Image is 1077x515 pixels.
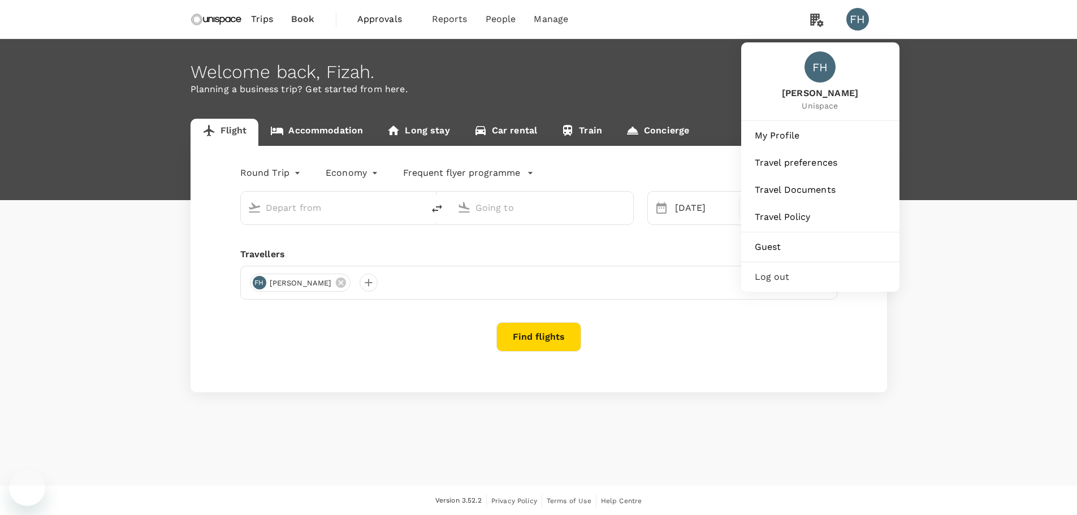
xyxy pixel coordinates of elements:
[240,164,304,182] div: Round Trip
[191,7,243,32] img: Unispace
[250,274,351,292] div: FH[PERSON_NAME]
[846,8,869,31] div: FH
[534,12,568,26] span: Manage
[9,470,45,506] iframe: Button to launch messaging window
[671,197,737,219] div: [DATE]
[191,119,259,146] a: Flight
[549,119,614,146] a: Train
[357,12,414,26] span: Approvals
[375,119,461,146] a: Long stay
[403,166,534,180] button: Frequent flyer programme
[253,276,266,289] div: FH
[601,495,642,507] a: Help Centre
[491,497,537,505] span: Privacy Policy
[403,166,520,180] p: Frequent flyer programme
[625,206,628,209] button: Open
[547,495,591,507] a: Terms of Use
[326,164,380,182] div: Economy
[486,12,516,26] span: People
[240,248,837,261] div: Travellers
[263,278,339,289] span: [PERSON_NAME]
[614,119,701,146] a: Concierge
[435,495,482,507] span: Version 3.52.2
[258,119,375,146] a: Accommodation
[251,12,273,26] span: Trips
[432,12,468,26] span: Reports
[423,195,451,222] button: delete
[266,199,400,217] input: Depart from
[491,495,537,507] a: Privacy Policy
[547,497,591,505] span: Terms of Use
[416,206,418,209] button: Open
[496,322,581,352] button: Find flights
[291,12,315,26] span: Book
[475,199,609,217] input: Going to
[601,497,642,505] span: Help Centre
[191,62,887,83] div: Welcome back , Fizah .
[462,119,550,146] a: Car rental
[191,83,887,96] p: Planning a business trip? Get started from here.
